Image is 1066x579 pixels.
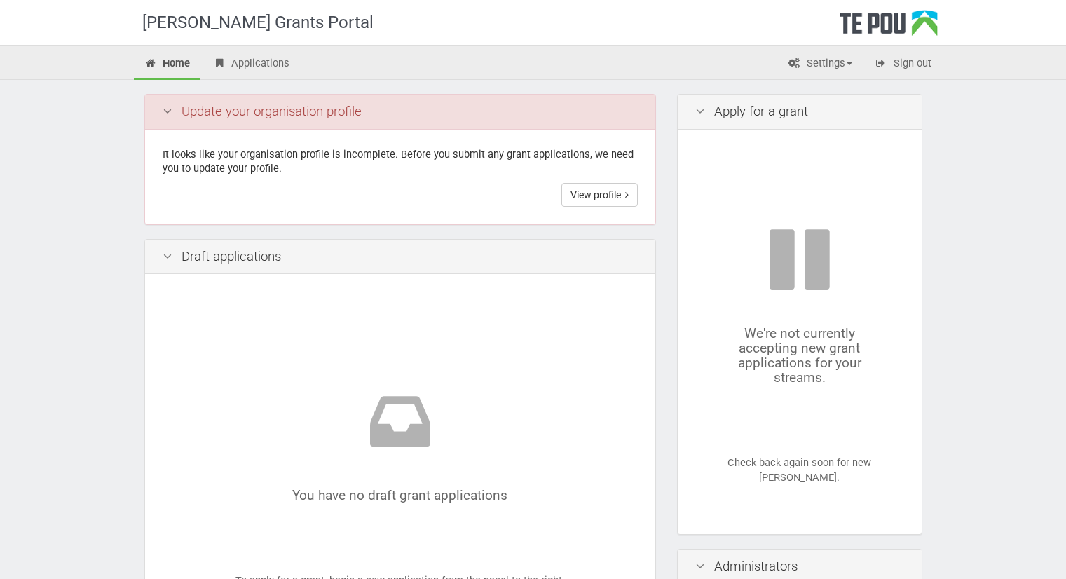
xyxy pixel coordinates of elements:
div: Te Pou Logo [840,10,938,45]
div: Apply for a grant [678,95,922,130]
div: Update your organisation profile [145,95,655,130]
a: View profile [561,183,638,207]
p: It looks like your organisation profile is incomplete. Before you submit any grant applications, ... [163,147,638,176]
p: Check back again soon for new [PERSON_NAME]. [720,456,880,486]
a: Home [134,49,201,80]
a: Sign out [864,49,942,80]
div: Draft applications [145,240,655,275]
a: Settings [777,49,863,80]
a: Applications [202,49,300,80]
div: We're not currently accepting new grant applications for your streams. [720,224,880,386]
div: You have no draft grant applications [205,386,596,503]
